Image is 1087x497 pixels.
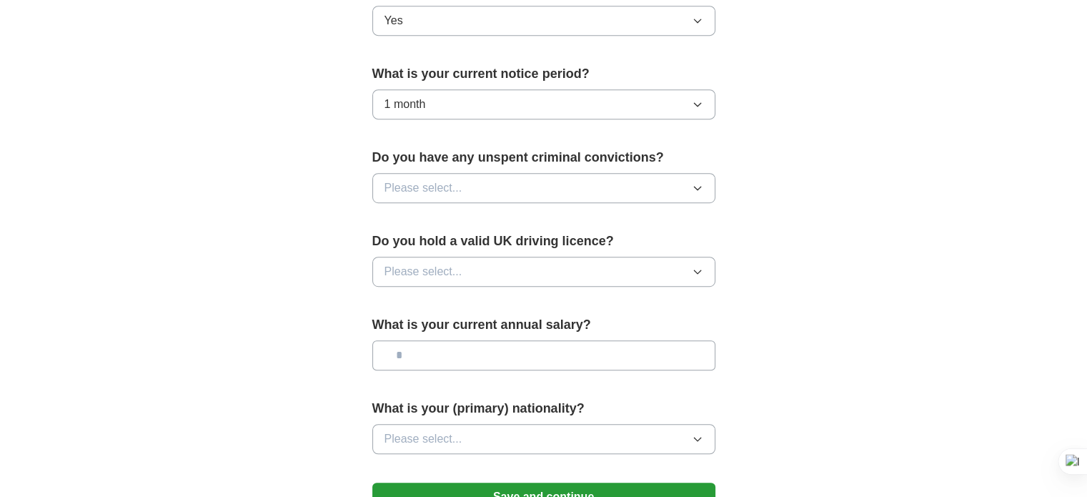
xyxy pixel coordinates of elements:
span: Please select... [384,430,462,448]
span: Please select... [384,179,462,197]
label: Do you hold a valid UK driving licence? [372,232,715,251]
button: Please select... [372,257,715,287]
button: Please select... [372,173,715,203]
span: Please select... [384,263,462,280]
label: What is your current notice period? [372,64,715,84]
label: What is your current annual salary? [372,315,715,335]
span: 1 month [384,96,426,113]
label: Do you have any unspent criminal convictions? [372,148,715,167]
button: 1 month [372,89,715,119]
span: Yes [384,12,403,29]
button: Please select... [372,424,715,454]
label: What is your (primary) nationality? [372,399,715,418]
button: Yes [372,6,715,36]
